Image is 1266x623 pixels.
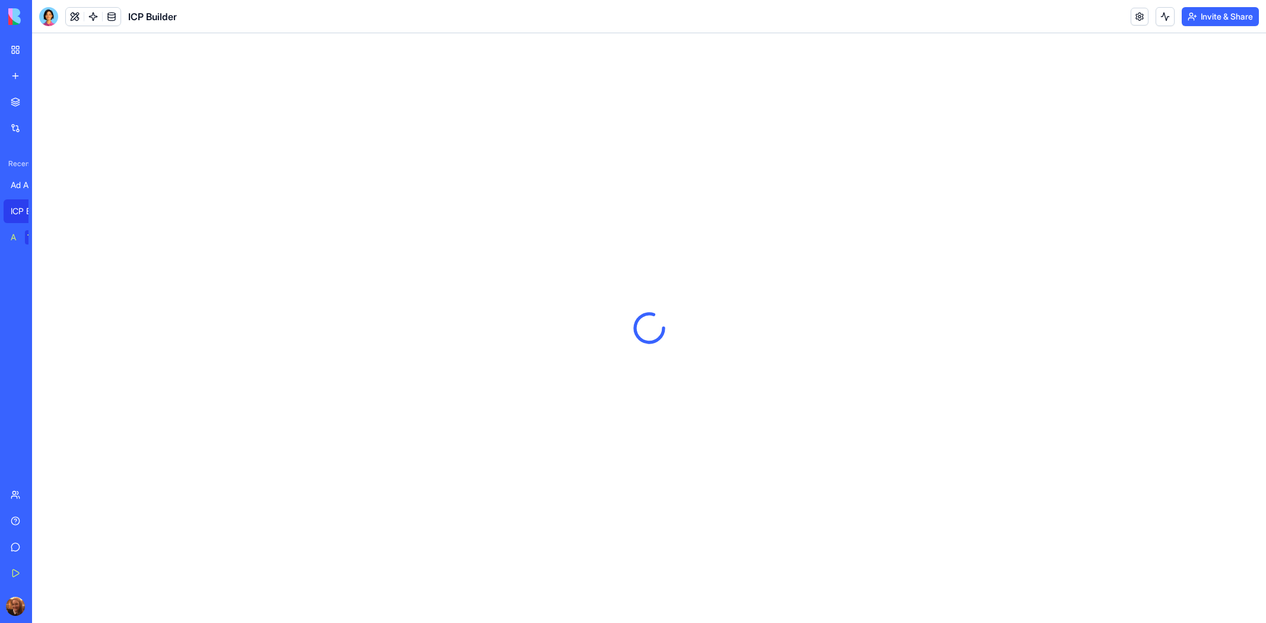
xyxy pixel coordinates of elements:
div: AI Logo Generator [11,231,17,243]
span: ICP Builder [128,9,177,24]
button: Invite & Share [1182,7,1259,26]
img: ACg8ocKW1DqRt3DzdFhaMOehSF_DUco4x3vN4-i2MIuDdUBhkNTw4YU=s96-c [6,597,25,616]
div: ICP Builder [11,205,44,217]
div: Ad Account Auditor [11,179,44,191]
a: Ad Account Auditor [4,173,51,197]
a: ICP Builder [4,199,51,223]
a: AI Logo GeneratorTRY [4,225,51,249]
div: TRY [25,230,44,244]
span: Recent [4,159,28,169]
img: logo [8,8,82,25]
